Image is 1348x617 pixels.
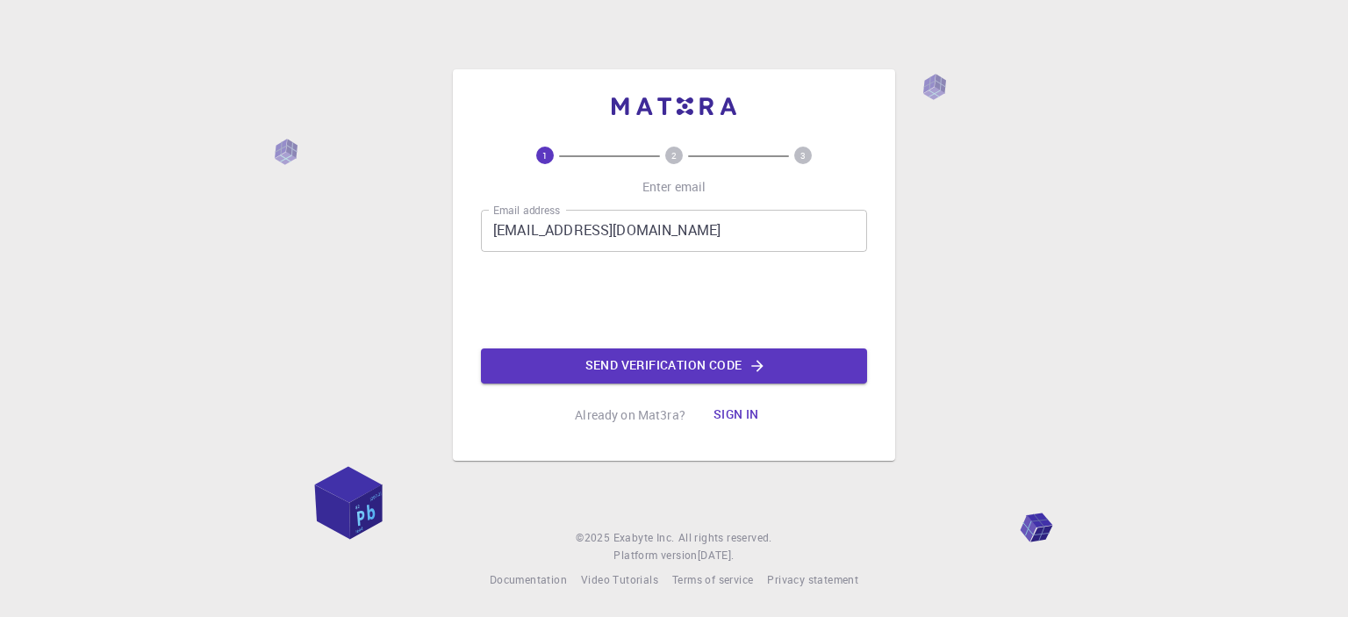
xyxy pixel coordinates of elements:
[642,178,706,196] p: Enter email
[613,547,697,564] span: Platform version
[767,572,858,586] span: Privacy statement
[672,572,753,586] span: Terms of service
[575,406,685,424] p: Already on Mat3ra?
[800,149,806,161] text: 3
[542,149,548,161] text: 1
[671,149,677,161] text: 2
[490,572,567,586] span: Documentation
[698,547,735,564] a: [DATE].
[698,548,735,562] span: [DATE] .
[581,571,658,589] a: Video Tutorials
[576,529,613,547] span: © 2025
[699,398,773,433] button: Sign in
[613,529,675,547] a: Exabyte Inc.
[767,571,858,589] a: Privacy statement
[541,266,807,334] iframe: reCAPTCHA
[490,571,567,589] a: Documentation
[493,203,560,218] label: Email address
[678,529,772,547] span: All rights reserved.
[581,572,658,586] span: Video Tutorials
[672,571,753,589] a: Terms of service
[613,530,675,544] span: Exabyte Inc.
[481,348,867,384] button: Send verification code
